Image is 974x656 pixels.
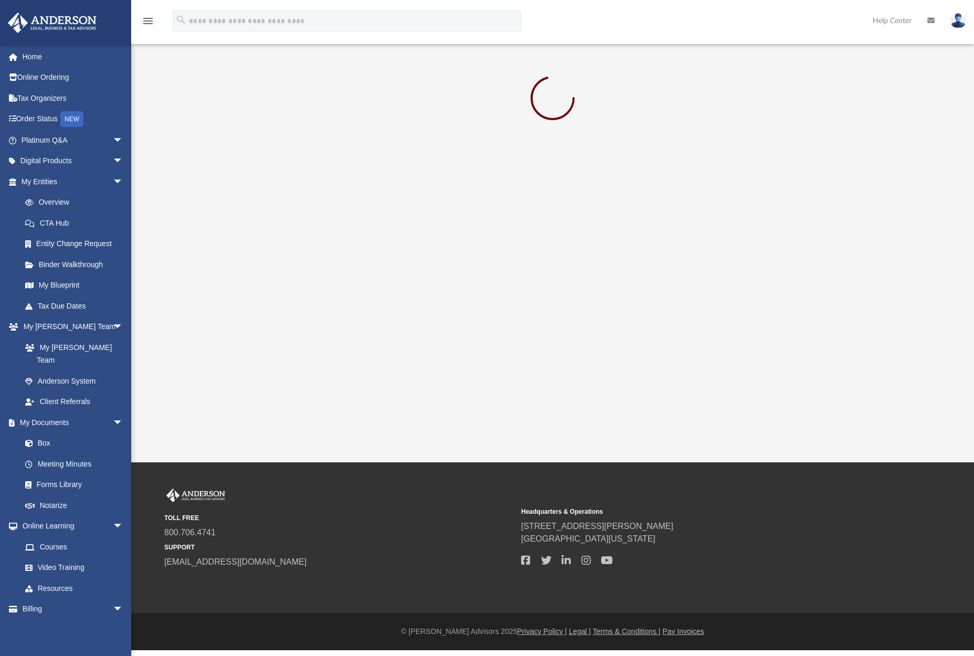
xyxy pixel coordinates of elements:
span: arrow_drop_down [113,516,134,537]
a: Events Calendar [7,619,139,640]
a: Online Learningarrow_drop_down [7,516,134,537]
span: arrow_drop_down [113,130,134,151]
a: Box [15,433,129,454]
a: My [PERSON_NAME] Team [15,337,129,371]
a: My [PERSON_NAME] Teamarrow_drop_down [7,316,134,337]
a: My Blueprint [15,275,134,296]
img: User Pic [950,13,966,28]
a: Resources [15,578,134,599]
a: Home [7,46,139,67]
a: Binder Walkthrough [15,254,139,275]
a: [EMAIL_ADDRESS][DOMAIN_NAME] [164,557,306,566]
a: Notarize [15,495,134,516]
img: Anderson Advisors Platinum Portal [5,13,100,33]
a: Courses [15,536,134,557]
img: Anderson Advisors Platinum Portal [164,489,227,502]
a: CTA Hub [15,213,139,234]
a: My Documentsarrow_drop_down [7,412,134,433]
i: menu [142,15,154,27]
i: search [175,14,187,26]
a: [STREET_ADDRESS][PERSON_NAME] [521,522,673,531]
span: arrow_drop_down [113,412,134,433]
a: Legal | [569,627,591,636]
a: Platinum Q&Aarrow_drop_down [7,130,139,151]
span: arrow_drop_down [113,599,134,620]
small: TOLL FREE [164,513,514,523]
a: [GEOGRAPHIC_DATA][US_STATE] [521,534,655,543]
div: NEW [60,111,83,127]
span: arrow_drop_down [113,171,134,193]
small: Headquarters & Operations [521,507,871,516]
span: arrow_drop_down [113,316,134,338]
a: Meeting Minutes [15,453,134,474]
a: Pay Invoices [662,627,704,636]
a: Entity Change Request [15,234,139,255]
a: Digital Productsarrow_drop_down [7,151,139,172]
a: My Entitiesarrow_drop_down [7,171,139,192]
span: arrow_drop_down [113,151,134,172]
a: Forms Library [15,474,129,495]
a: Anderson System [15,371,134,392]
a: Order StatusNEW [7,109,139,130]
a: Terms & Conditions | [593,627,661,636]
a: Tax Organizers [7,88,139,109]
a: Overview [15,192,139,213]
div: © [PERSON_NAME] Advisors 2025 [131,626,974,637]
a: menu [142,20,154,27]
small: SUPPORT [164,543,514,552]
a: Privacy Policy | [517,627,567,636]
a: Online Ordering [7,67,139,88]
a: Video Training [15,557,129,578]
a: Tax Due Dates [15,295,139,316]
a: Client Referrals [15,392,134,412]
a: Billingarrow_drop_down [7,599,139,620]
a: 800.706.4741 [164,528,216,537]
